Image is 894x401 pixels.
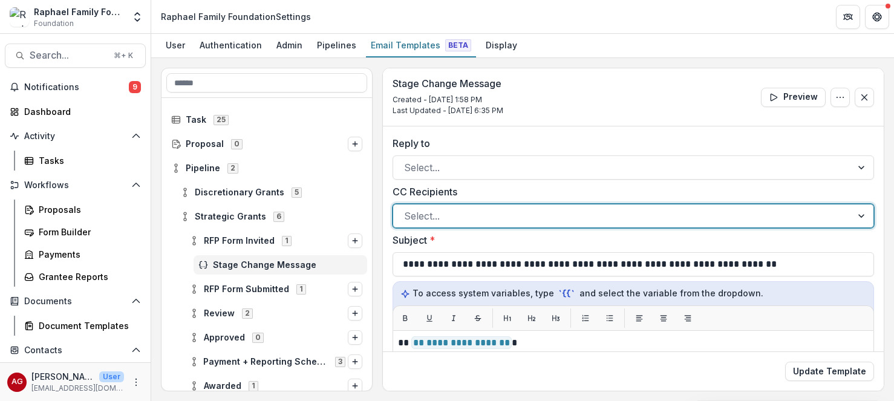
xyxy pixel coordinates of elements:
[129,81,141,93] span: 9
[393,184,867,199] label: CC Recipients
[522,308,541,328] button: H2
[24,82,129,93] span: Notifications
[34,18,74,29] span: Foundation
[348,282,362,296] button: Options
[393,233,867,247] label: Subject
[296,284,306,294] span: 1
[600,308,619,328] button: List
[184,328,367,347] div: Approved0Options
[184,352,367,371] div: Payment + Reporting Schedule3Options
[129,375,143,390] button: More
[556,287,577,300] code: `{{`
[576,308,595,328] button: List
[24,345,126,356] span: Contacts
[24,296,126,307] span: Documents
[252,333,264,342] span: 0
[175,207,367,226] div: Strategic Grants6
[445,39,471,51] span: Beta
[249,381,258,391] span: 1
[195,36,267,54] div: Authentication
[39,270,136,283] div: Grantee Reports
[204,236,275,246] span: RFP Form Invited
[393,105,503,116] p: Last Updated - [DATE] 6:35 PM
[166,158,367,178] div: Pipeline2
[213,260,362,270] span: Stage Change Message
[166,110,367,129] div: Task25
[654,308,673,328] button: Align center
[348,233,362,248] button: Options
[156,8,316,25] nav: breadcrumb
[195,187,284,198] span: Discretionary Grants
[444,308,463,328] button: Italic
[836,5,860,29] button: Partners
[19,222,146,242] a: Form Builder
[11,378,23,386] div: Anu Gupta
[204,284,289,295] span: RFP Form Submitted
[30,50,106,61] span: Search...
[272,36,307,54] div: Admin
[5,175,146,195] button: Open Workflows
[5,44,146,68] button: Search...
[31,370,94,383] p: [PERSON_NAME]
[203,357,328,367] span: Payment + Reporting Schedule
[400,287,866,300] p: To access system variables, type and select the variable from the dropdown.
[630,308,649,328] button: Align left
[231,139,243,149] span: 0
[785,362,874,381] button: Update Template
[865,5,889,29] button: Get Help
[546,308,566,328] button: H3
[242,308,253,318] span: 2
[129,5,146,29] button: Open entity switcher
[393,94,503,105] p: Created - [DATE] 1:58 PM
[175,183,367,202] div: Discretionary Grants5
[111,49,135,62] div: ⌘ + K
[24,131,126,142] span: Activity
[19,151,146,171] a: Tasks
[24,105,136,118] div: Dashboard
[24,180,126,191] span: Workflows
[166,134,367,154] div: Proposal0Options
[335,357,345,367] span: 3
[5,341,146,360] button: Open Contacts
[31,383,124,394] p: [EMAIL_ADDRESS][DOMAIN_NAME]
[5,102,146,122] a: Dashboard
[39,154,136,167] div: Tasks
[39,248,136,261] div: Payments
[186,115,206,125] span: Task
[761,88,826,107] button: Preview
[348,379,362,393] button: Options
[161,10,311,23] div: Raphael Family Foundation Settings
[161,36,190,54] div: User
[34,5,124,18] div: Raphael Family Foundation
[396,308,415,328] button: Bold
[214,115,229,125] span: 25
[195,34,267,57] a: Authentication
[19,200,146,220] a: Proposals
[19,316,146,336] a: Document Templates
[204,381,241,391] span: Awarded
[498,308,517,328] button: H1
[678,308,697,328] button: Align right
[348,306,362,321] button: Options
[204,333,245,343] span: Approved
[186,139,224,149] span: Proposal
[366,36,476,54] div: Email Templates
[292,187,302,197] span: 5
[348,137,362,151] button: Options
[39,319,136,332] div: Document Templates
[184,376,367,396] div: Awarded1Options
[39,203,136,216] div: Proposals
[195,212,266,222] span: Strategic Grants
[184,231,367,250] div: RFP Form Invited1Options
[10,7,29,27] img: Raphael Family Foundation
[273,212,284,221] span: 6
[468,308,488,328] button: Strikethrough
[272,34,307,57] a: Admin
[5,292,146,311] button: Open Documents
[348,330,362,345] button: Options
[393,78,503,90] h3: Stage Change Message
[186,163,220,174] span: Pipeline
[348,354,362,369] button: Options
[19,244,146,264] a: Payments
[39,226,136,238] div: Form Builder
